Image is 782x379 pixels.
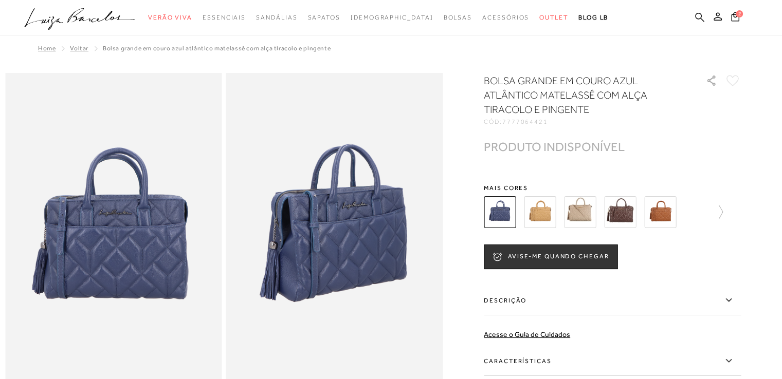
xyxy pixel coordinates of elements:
[604,196,636,228] img: BOLSA GRANDE EM COURO CAFÉ MATELASSÊ COM ALÇA TIRACOLO E PINGENTE
[256,14,297,21] span: Sandálias
[484,119,689,125] div: CÓD:
[484,346,741,376] label: Características
[644,196,676,228] img: BOLSA GRANDE EM COURO CARAMELO MATELASSÊ COM ALÇA TIRACOLO E PINGENTE
[578,8,608,27] a: BLOG LB
[351,8,433,27] a: noSubCategoriesText
[38,45,56,52] a: Home
[484,73,677,117] h1: BOLSA GRANDE EM COURO AZUL ATLÂNTICO MATELASSÊ COM ALÇA TIRACOLO E PINGENTE
[307,14,340,21] span: Sapatos
[482,8,529,27] a: categoryNavScreenReaderText
[70,45,88,52] a: Voltar
[443,14,472,21] span: Bolsas
[256,8,297,27] a: categoryNavScreenReaderText
[524,196,556,228] img: BOLSA GRANDE EM COURO BEGE AREIA MATELASSÊ COM ALÇA TIRACOLO E PINGENTE
[482,14,529,21] span: Acessórios
[539,14,568,21] span: Outlet
[484,286,741,315] label: Descrição
[351,14,433,21] span: [DEMOGRAPHIC_DATA]
[539,8,568,27] a: categoryNavScreenReaderText
[484,330,570,338] a: Acesse o Guia de Cuidados
[307,8,340,27] a: categoryNavScreenReaderText
[736,10,743,17] span: 2
[484,244,617,269] button: AVISE-ME QUANDO CHEGAR
[484,141,625,152] div: PRODUTO INDISPONÍVEL
[484,185,741,191] span: Mais cores
[502,118,548,125] span: 7777064421
[443,8,472,27] a: categoryNavScreenReaderText
[203,8,246,27] a: categoryNavScreenReaderText
[564,196,596,228] img: BOLSA GRANDE EM COURO BEGE NATA MATELASSÊ COM ALÇA TIRACOLO E PINGENTE
[484,196,516,228] img: BOLSA GRANDE EM COURO AZUL ATLÂNTICO MATELASSÊ COM ALÇA TIRACOLO E PINGENTE
[728,11,742,25] button: 2
[148,8,192,27] a: categoryNavScreenReaderText
[578,14,608,21] span: BLOG LB
[203,14,246,21] span: Essenciais
[103,45,331,52] span: BOLSA GRANDE EM COURO AZUL ATLÂNTICO MATELASSÊ COM ALÇA TIRACOLO E PINGENTE
[148,14,192,21] span: Verão Viva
